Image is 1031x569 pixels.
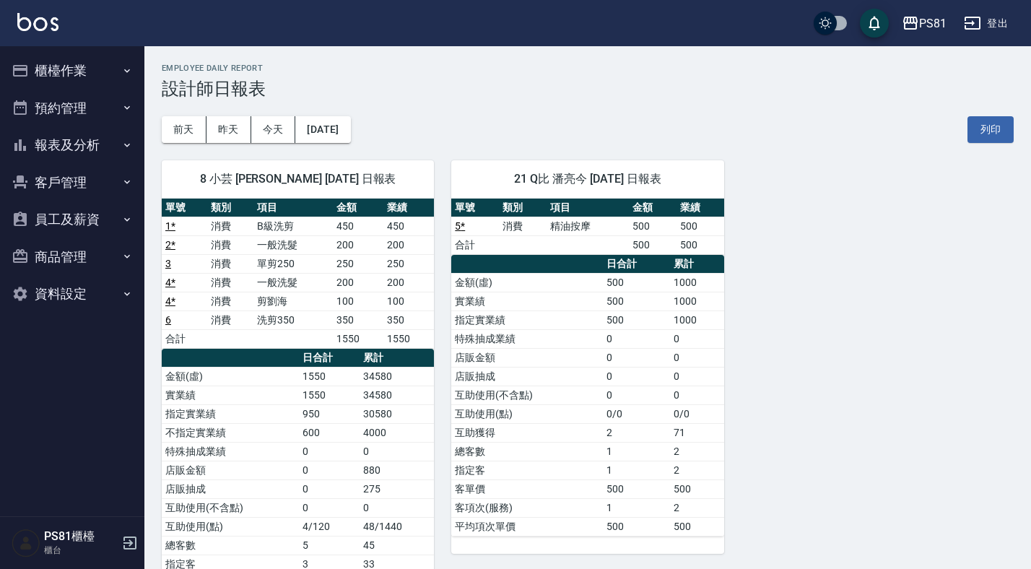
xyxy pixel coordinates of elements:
td: 0 [299,442,360,461]
td: 1000 [670,310,724,329]
td: 5 [299,536,360,555]
td: 500 [670,479,724,498]
td: 500 [629,217,677,235]
td: 1000 [670,273,724,292]
td: 0 [670,367,724,386]
td: 0 [670,348,724,367]
td: 實業績 [162,386,299,404]
td: 0 [299,461,360,479]
button: 昨天 [206,116,251,143]
td: 880 [360,461,434,479]
button: 登出 [958,10,1014,37]
td: 100 [333,292,383,310]
button: save [860,9,889,38]
th: 類別 [207,199,253,217]
td: 店販抽成 [162,479,299,498]
td: 店販金額 [451,348,603,367]
button: 資料設定 [6,275,139,313]
button: 今天 [251,116,296,143]
td: 0/0 [603,404,670,423]
td: 消費 [207,310,253,329]
h3: 設計師日報表 [162,79,1014,99]
td: 0 [299,498,360,517]
span: 8 小芸 [PERSON_NAME] [DATE] 日報表 [179,172,417,186]
td: 客項次(服務) [451,498,603,517]
th: 累計 [670,255,724,274]
td: 消費 [207,217,253,235]
th: 業績 [677,199,724,217]
td: 200 [383,235,434,254]
td: 2 [603,423,670,442]
td: 指定實業績 [162,404,299,423]
td: 350 [333,310,383,329]
td: 特殊抽成業績 [451,329,603,348]
td: 450 [333,217,383,235]
td: 600 [299,423,360,442]
td: 48/1440 [360,517,434,536]
td: 消費 [207,235,253,254]
td: 1550 [383,329,434,348]
td: B級洗剪 [253,217,333,235]
button: 商品管理 [6,238,139,276]
th: 項目 [253,199,333,217]
td: 0 [603,386,670,404]
button: 客戶管理 [6,164,139,201]
td: 互助使用(點) [451,404,603,423]
td: 45 [360,536,434,555]
td: 500 [629,235,677,254]
td: 消費 [207,254,253,273]
h2: Employee Daily Report [162,64,1014,73]
span: 21 Q比 潘亮今 [DATE] 日報表 [469,172,706,186]
table: a dense table [451,255,723,537]
h5: PS81櫃檯 [44,529,118,544]
button: 員工及薪資 [6,201,139,238]
table: a dense table [451,199,723,255]
td: 不指定實業績 [162,423,299,442]
td: 總客數 [162,536,299,555]
td: 0 [603,367,670,386]
td: 2 [670,498,724,517]
td: 店販金額 [162,461,299,479]
td: 1 [603,461,670,479]
td: 金額(虛) [162,367,299,386]
th: 項目 [547,199,629,217]
a: 3 [165,258,171,269]
button: 報表及分析 [6,126,139,164]
button: 預約管理 [6,90,139,127]
table: a dense table [162,199,434,349]
button: [DATE] [295,116,350,143]
button: 列印 [967,116,1014,143]
td: 互助使用(不含點) [162,498,299,517]
td: 500 [603,310,670,329]
th: 日合計 [603,255,670,274]
td: 單剪250 [253,254,333,273]
td: 500 [677,235,724,254]
td: 指定客 [451,461,603,479]
th: 業績 [383,199,434,217]
td: 250 [333,254,383,273]
button: PS81 [896,9,952,38]
td: 350 [383,310,434,329]
td: 1 [603,442,670,461]
td: 250 [383,254,434,273]
td: 消費 [207,273,253,292]
th: 金額 [629,199,677,217]
td: 0 [603,329,670,348]
td: 客單價 [451,479,603,498]
td: 剪劉海 [253,292,333,310]
td: 0 [670,386,724,404]
td: 0 [299,479,360,498]
td: 0 [360,498,434,517]
td: 500 [677,217,724,235]
td: 950 [299,404,360,423]
td: 平均項次單價 [451,517,603,536]
td: 200 [383,273,434,292]
th: 累計 [360,349,434,368]
div: PS81 [919,14,947,32]
td: 一般洗髮 [253,273,333,292]
td: 0 [670,329,724,348]
td: 特殊抽成業績 [162,442,299,461]
td: 500 [603,273,670,292]
th: 單號 [162,199,207,217]
th: 類別 [499,199,547,217]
